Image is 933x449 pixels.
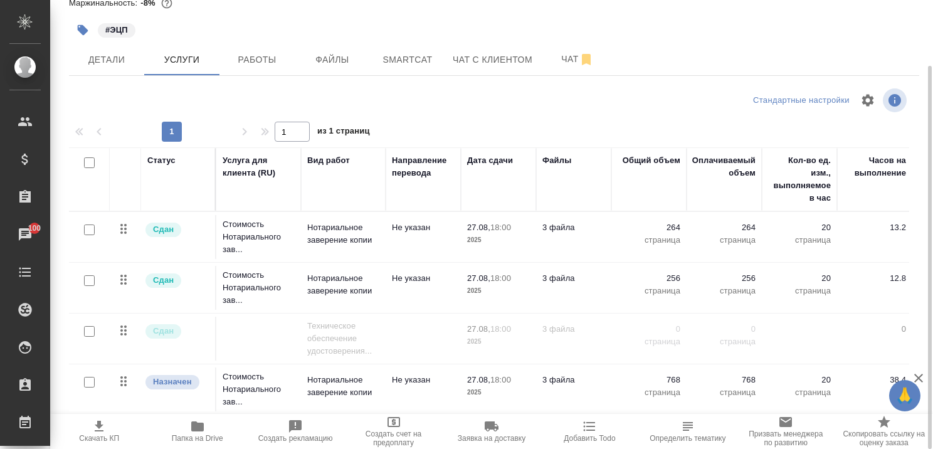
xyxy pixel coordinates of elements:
p: Не указан [392,221,455,234]
p: 768 [618,374,680,386]
td: 13.2 [837,215,912,259]
span: Скачать КП [79,434,119,443]
span: Посмотреть информацию [883,88,909,112]
p: страница [768,285,831,297]
div: Файлы [542,154,571,167]
td: 38.4 [837,367,912,411]
span: из 1 страниц [317,124,370,142]
p: страница [618,386,680,399]
p: страница [618,285,680,297]
span: Работы [227,52,287,68]
p: страница [693,285,756,297]
p: страница [693,234,756,246]
p: 3 файла [542,374,605,386]
p: 20 [768,374,831,386]
div: Часов на выполнение [843,154,906,179]
span: Определить тематику [650,434,725,443]
span: Smartcat [377,52,438,68]
div: Дата сдачи [467,154,513,167]
div: Оплачиваемый объем [692,154,756,179]
span: Детали [76,52,137,68]
button: Добавить тэг [69,16,97,44]
p: Сдан [153,325,174,337]
span: Чат с клиентом [453,52,532,68]
p: 264 [693,221,756,234]
div: Общий объем [623,154,680,167]
span: Заявка на доставку [458,434,525,443]
p: 768 [693,374,756,386]
p: 2025 [467,234,530,246]
p: 0 [618,323,680,335]
button: Создать рекламацию [246,414,344,449]
div: split button [750,91,853,110]
p: Сдан [153,274,174,287]
p: 27.08, [467,375,490,384]
button: Добавить Todo [540,414,638,449]
span: Создать рекламацию [258,434,333,443]
p: Стоимость Нотариального зав... [223,371,295,408]
span: Услуги [152,52,212,68]
p: 18:00 [490,273,511,283]
p: 18:00 [490,223,511,232]
span: 100 [21,222,49,235]
p: страница [618,234,680,246]
span: Чат [547,51,608,67]
p: Нотариальное заверение копии [307,221,379,246]
div: Статус [147,154,176,167]
p: Не указан [392,272,455,285]
p: страница [768,234,831,246]
p: 2025 [467,285,530,297]
div: Вид работ [307,154,350,167]
button: Создать счет на предоплату [344,414,442,449]
p: страница [618,335,680,348]
p: 27.08, [467,324,490,334]
p: Нотариальное заверение копии [307,272,379,297]
p: 3 файла [542,323,605,335]
span: Скопировать ссылку на оценку заказа [843,430,925,447]
div: Услуга для клиента (RU) [223,154,295,179]
button: Определить тематику [639,414,737,449]
button: Заявка на доставку [443,414,540,449]
span: Настроить таблицу [853,85,883,115]
p: 256 [618,272,680,285]
p: 20 [768,272,831,285]
a: 100 [3,219,47,250]
p: Стоимость Нотариального зав... [223,218,295,256]
span: ЭЦП [97,24,137,34]
p: 3 файла [542,221,605,234]
button: Скопировать ссылку на оценку заказа [835,414,933,449]
p: #ЭЦП [105,24,128,36]
td: 12.8 [837,266,912,310]
p: страница [693,386,756,399]
p: 27.08, [467,223,490,232]
p: 2025 [467,386,530,399]
p: 264 [618,221,680,234]
div: Направление перевода [392,154,455,179]
p: 18:00 [490,375,511,384]
span: Призвать менеджера по развитию [744,430,827,447]
p: страница [693,335,756,348]
p: 2025 [467,335,530,348]
span: Добавить Todo [564,434,615,443]
button: 🙏 [889,380,920,411]
p: Техническое обеспечение удостоверения... [307,320,379,357]
p: 3 файла [542,272,605,285]
button: Призвать менеджера по развитию [737,414,835,449]
p: Стоимость Нотариального зав... [223,269,295,307]
p: Нотариальное заверение копии [307,374,379,399]
button: Папка на Drive [148,414,246,449]
p: 0 [693,323,756,335]
p: Сдан [153,223,174,236]
p: 256 [693,272,756,285]
p: Не указан [392,374,455,386]
p: 27.08, [467,273,490,283]
span: Папка на Drive [172,434,223,443]
div: Кол-во ед. изм., выполняемое в час [768,154,831,204]
svg: Отписаться [579,52,594,67]
span: Файлы [302,52,362,68]
span: 🙏 [894,383,915,409]
p: Назначен [153,376,192,388]
span: Создать счет на предоплату [352,430,435,447]
button: Скачать КП [50,414,148,449]
td: 0 [837,317,912,361]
